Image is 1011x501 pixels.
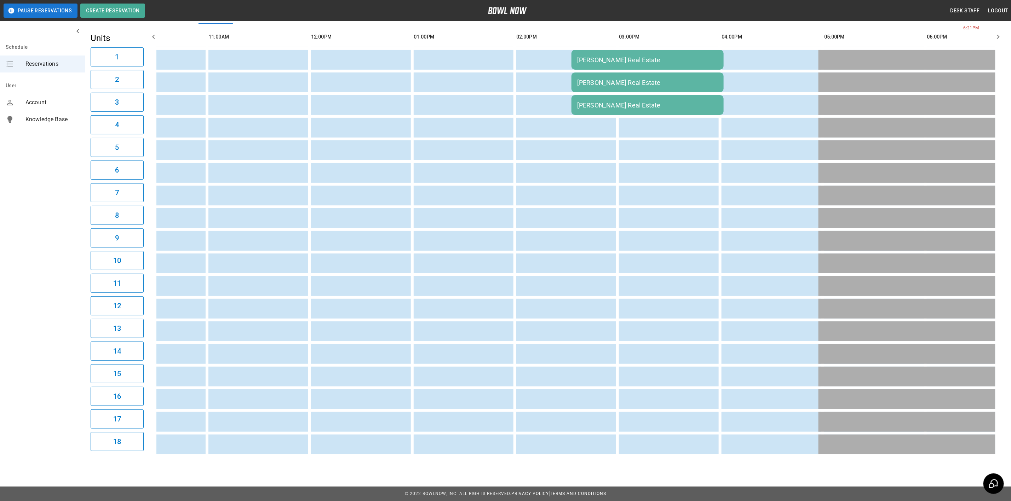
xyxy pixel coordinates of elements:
[25,115,79,124] span: Knowledge Base
[91,296,144,315] button: 12
[405,491,511,496] span: © 2022 BowlNow, Inc. All Rights Reserved.
[115,232,119,244] h6: 9
[113,323,121,334] h6: 13
[91,274,144,293] button: 11
[91,409,144,429] button: 17
[311,27,411,47] th: 12:00PM
[115,119,119,130] h6: 4
[986,4,1011,17] button: Logout
[91,364,144,383] button: 15
[577,56,718,64] div: [PERSON_NAME] Real Estate
[115,142,119,153] h6: 5
[113,368,121,379] h6: 15
[91,33,144,44] h5: Units
[91,387,144,406] button: 16
[91,138,144,157] button: 5
[80,4,145,18] button: Create Reservation
[4,4,77,18] button: Pause Reservations
[208,27,308,47] th: 11:00AM
[91,432,144,451] button: 18
[115,187,119,198] h6: 7
[113,391,121,402] h6: 16
[113,345,121,357] h6: 14
[91,70,144,89] button: 2
[113,436,121,447] h6: 18
[948,4,983,17] button: Desk Staff
[113,278,121,289] h6: 11
[550,491,606,496] a: Terms and Conditions
[115,210,119,221] h6: 8
[91,161,144,180] button: 6
[577,79,718,86] div: [PERSON_NAME] Real Estate
[115,164,119,176] h6: 6
[25,98,79,107] span: Account
[91,228,144,247] button: 9
[91,319,144,338] button: 13
[113,300,121,311] h6: 12
[91,93,144,112] button: 3
[962,25,964,32] span: 6:21PM
[91,251,144,270] button: 10
[511,491,549,496] a: Privacy Policy
[91,183,144,202] button: 7
[113,413,121,425] h6: 17
[115,74,119,85] h6: 2
[115,51,119,63] h6: 1
[113,255,121,266] h6: 10
[91,206,144,225] button: 8
[115,97,119,108] h6: 3
[91,47,144,66] button: 1
[91,115,144,134] button: 4
[577,101,718,109] div: [PERSON_NAME] Real Estate
[91,342,144,361] button: 14
[25,60,79,68] span: Reservations
[488,7,527,14] img: logo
